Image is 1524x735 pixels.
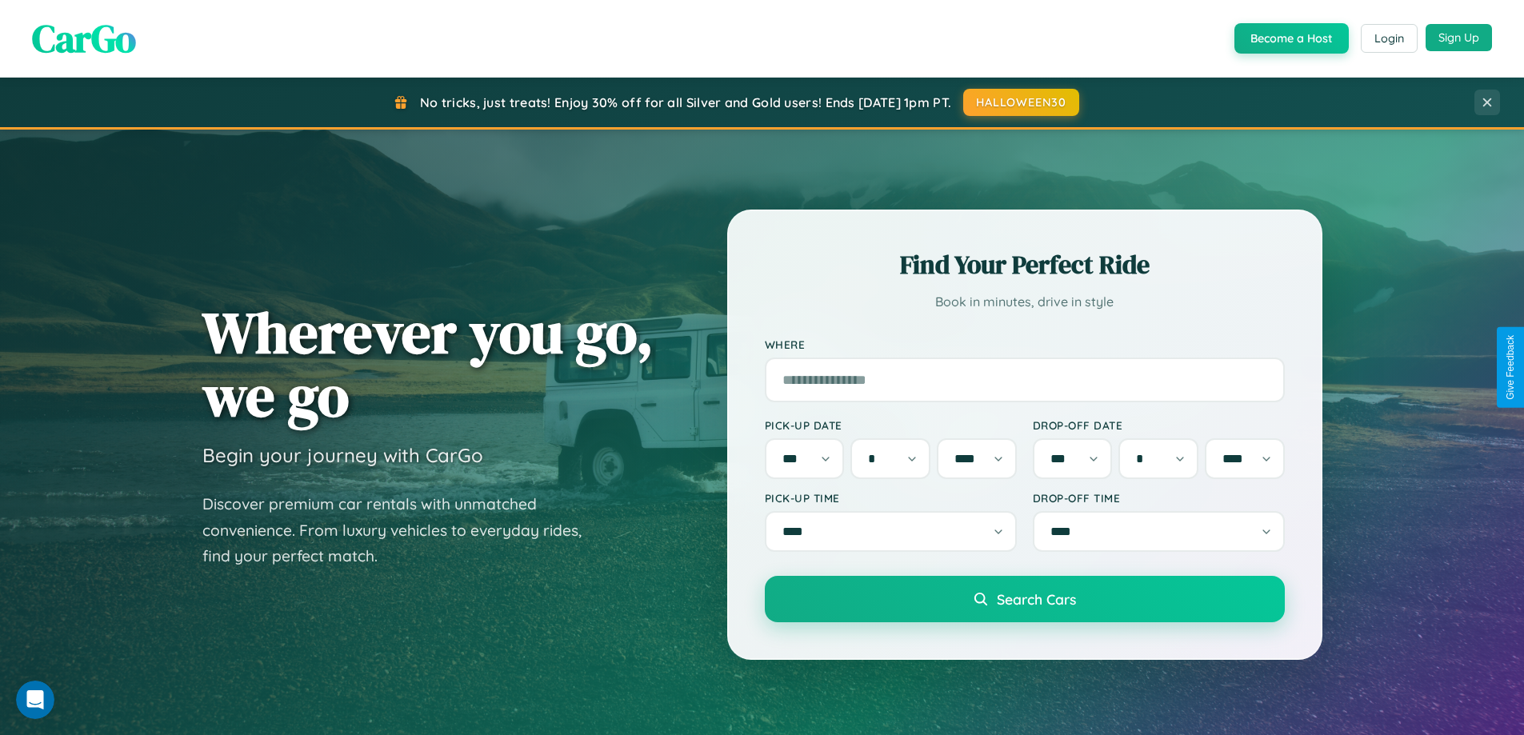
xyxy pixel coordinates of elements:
iframe: Intercom live chat [16,681,54,719]
label: Drop-off Time [1033,491,1285,505]
label: Pick-up Time [765,491,1017,505]
span: No tricks, just treats! Enjoy 30% off for all Silver and Gold users! Ends [DATE] 1pm PT. [420,94,951,110]
button: Become a Host [1234,23,1349,54]
button: Sign Up [1426,24,1492,51]
button: Login [1361,24,1418,53]
span: Search Cars [997,590,1076,608]
p: Book in minutes, drive in style [765,290,1285,314]
h3: Begin your journey with CarGo [202,443,483,467]
button: HALLOWEEN30 [963,89,1079,116]
label: Where [765,338,1285,351]
h2: Find Your Perfect Ride [765,247,1285,282]
div: Give Feedback [1505,335,1516,400]
p: Discover premium car rentals with unmatched convenience. From luxury vehicles to everyday rides, ... [202,491,602,569]
label: Drop-off Date [1033,418,1285,432]
button: Search Cars [765,576,1285,622]
label: Pick-up Date [765,418,1017,432]
span: CarGo [32,12,136,65]
h1: Wherever you go, we go [202,301,654,427]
